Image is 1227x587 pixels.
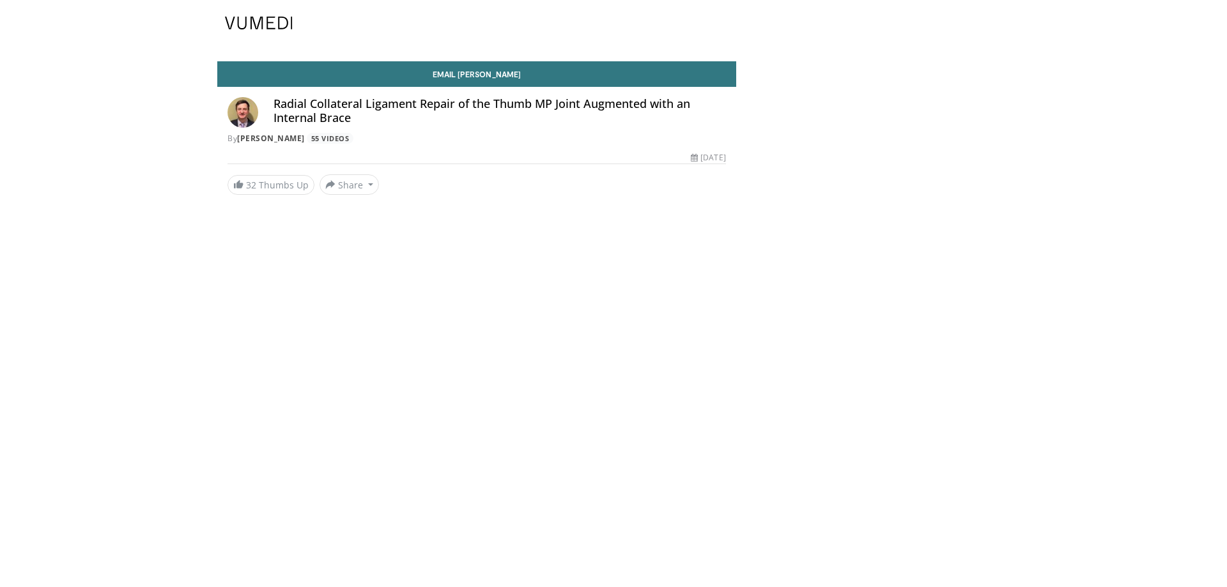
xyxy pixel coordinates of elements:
[217,61,736,87] a: Email [PERSON_NAME]
[691,152,725,164] div: [DATE]
[237,133,305,144] a: [PERSON_NAME]
[274,97,726,125] h4: Radial Collateral Ligament Repair of the Thumb MP Joint Augmented with an Internal Brace
[246,179,256,191] span: 32
[228,175,314,195] a: 32 Thumbs Up
[228,97,258,128] img: Avatar
[228,133,726,144] div: By
[307,133,353,144] a: 55 Videos
[320,174,379,195] button: Share
[225,17,293,29] img: VuMedi Logo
